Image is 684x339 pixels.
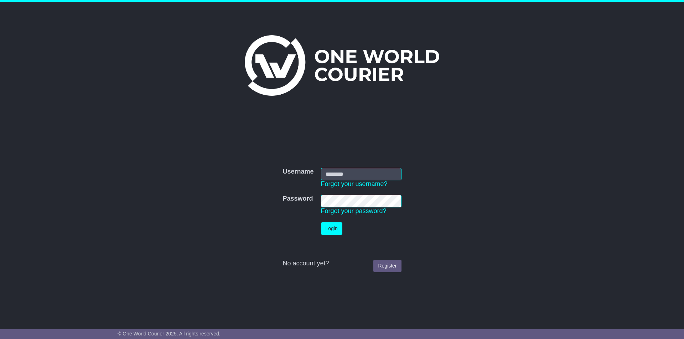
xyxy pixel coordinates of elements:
a: Forgot your username? [321,180,388,187]
a: Forgot your password? [321,207,387,214]
span: © One World Courier 2025. All rights reserved. [118,331,221,337]
a: Register [373,260,401,272]
label: Username [283,168,313,176]
img: One World [245,35,439,96]
div: No account yet? [283,260,401,268]
button: Login [321,222,342,235]
label: Password [283,195,313,203]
